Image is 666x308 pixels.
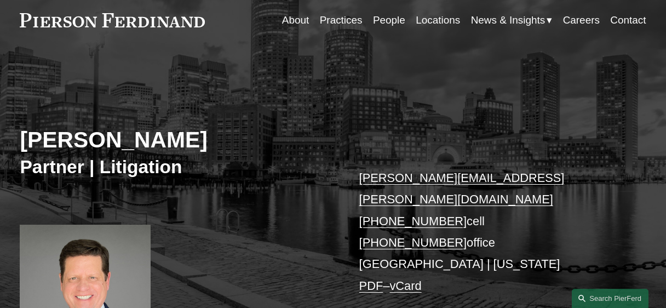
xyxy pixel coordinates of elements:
[320,10,363,31] a: Practices
[416,10,460,31] a: Locations
[282,10,309,31] a: About
[572,289,648,308] a: Search this site
[359,167,620,296] p: cell office [GEOGRAPHIC_DATA] | [US_STATE] –
[563,10,600,31] a: Careers
[471,11,546,30] span: News & Insights
[20,127,333,153] h2: [PERSON_NAME]
[359,214,467,228] a: [PHONE_NUMBER]
[359,236,467,249] a: [PHONE_NUMBER]
[389,279,421,293] a: vCard
[471,10,553,31] a: folder dropdown
[359,171,565,206] a: [PERSON_NAME][EMAIL_ADDRESS][PERSON_NAME][DOMAIN_NAME]
[610,10,646,31] a: Contact
[20,156,333,178] h3: Partner | Litigation
[373,10,405,31] a: People
[359,279,383,293] a: PDF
